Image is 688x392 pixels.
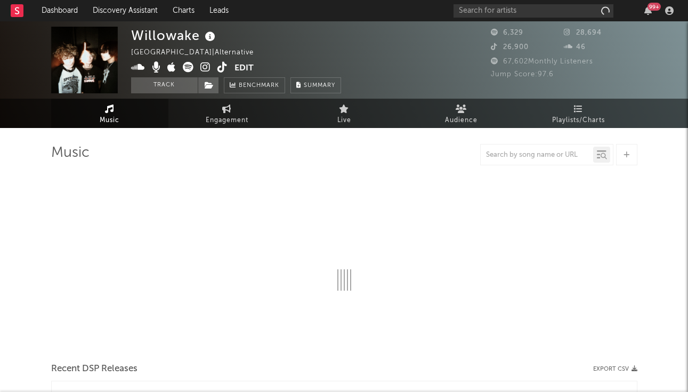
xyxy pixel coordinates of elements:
[51,363,137,375] span: Recent DSP Releases
[290,77,341,93] button: Summary
[206,114,248,127] span: Engagement
[100,114,119,127] span: Music
[552,114,605,127] span: Playlists/Charts
[337,114,351,127] span: Live
[647,3,661,11] div: 99 +
[51,99,168,128] a: Music
[454,4,613,18] input: Search for artists
[239,79,279,92] span: Benchmark
[286,99,403,128] a: Live
[564,29,602,36] span: 28,694
[168,99,286,128] a: Engagement
[564,44,586,51] span: 46
[131,27,218,44] div: Willowake
[491,29,523,36] span: 6,329
[593,366,637,372] button: Export CSV
[491,44,529,51] span: 26,900
[481,151,593,159] input: Search by song name or URL
[491,71,554,78] span: Jump Score: 97.6
[131,77,198,93] button: Track
[234,62,254,75] button: Edit
[131,46,266,59] div: [GEOGRAPHIC_DATA] | Alternative
[491,58,593,65] span: 67,602 Monthly Listeners
[520,99,637,128] a: Playlists/Charts
[403,99,520,128] a: Audience
[304,83,335,89] span: Summary
[445,114,477,127] span: Audience
[224,77,285,93] a: Benchmark
[644,6,652,15] button: 99+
